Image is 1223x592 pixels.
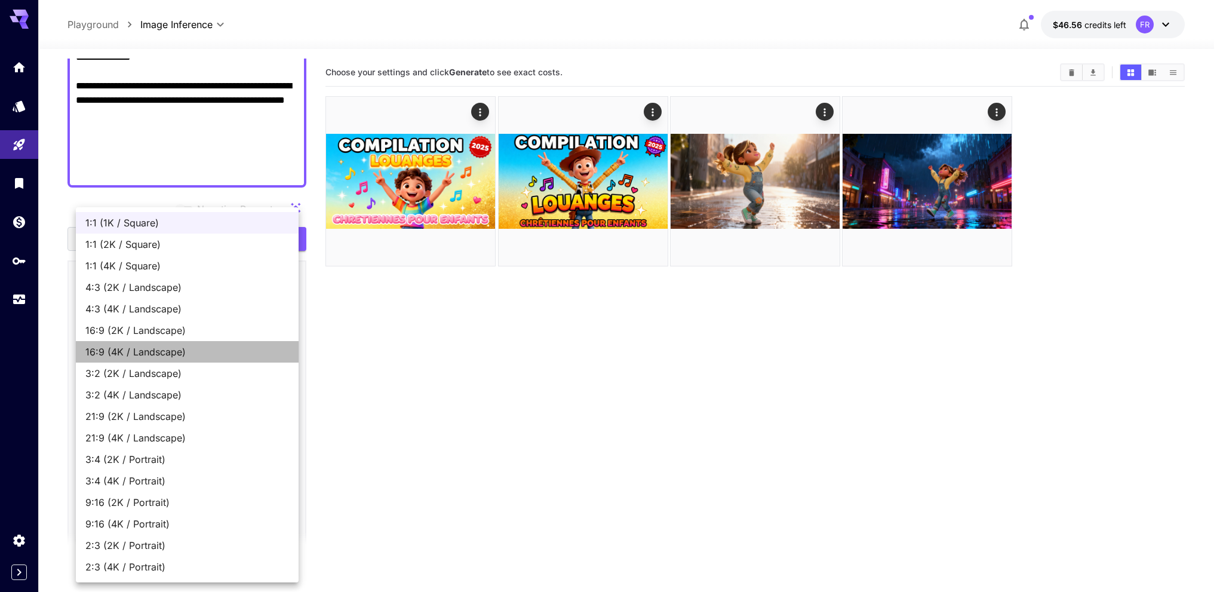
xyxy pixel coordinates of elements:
[85,538,289,553] span: 2:3 (2K / Portrait)
[85,280,289,295] span: 4:3 (2K / Landscape)
[85,452,289,467] span: 3:4 (2K / Portrait)
[85,388,289,402] span: 3:2 (4K / Landscape)
[85,216,289,230] span: 1:1 (1K / Square)
[85,560,289,574] span: 2:3 (4K / Portrait)
[85,431,289,445] span: 21:9 (4K / Landscape)
[85,237,289,251] span: 1:1 (2K / Square)
[85,495,289,510] span: 9:16 (2K / Portrait)
[85,323,289,338] span: 16:9 (2K / Landscape)
[85,345,289,359] span: 16:9 (4K / Landscape)
[85,302,289,316] span: 4:3 (4K / Landscape)
[85,409,289,424] span: 21:9 (2K / Landscape)
[85,366,289,381] span: 3:2 (2K / Landscape)
[85,259,289,273] span: 1:1 (4K / Square)
[85,517,289,531] span: 9:16 (4K / Portrait)
[85,474,289,488] span: 3:4 (4K / Portrait)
